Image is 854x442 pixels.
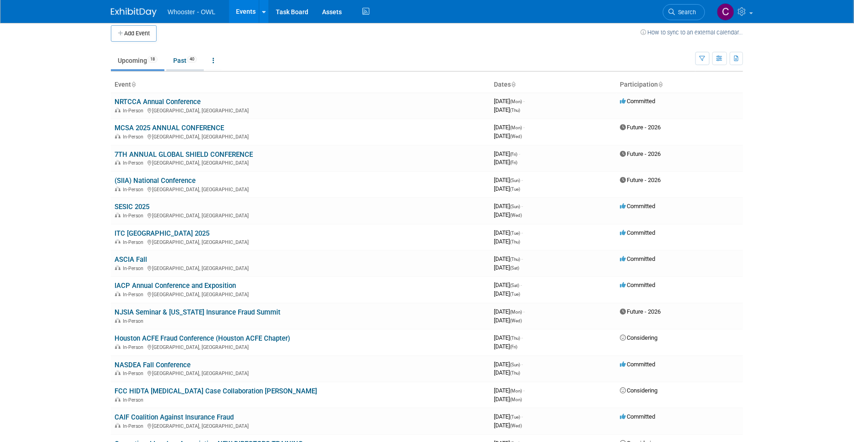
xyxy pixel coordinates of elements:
[510,370,520,376] span: (Thu)
[115,160,120,165] img: In-Person Event
[521,177,523,183] span: -
[115,159,487,166] div: [GEOGRAPHIC_DATA], [GEOGRAPHIC_DATA]
[510,336,520,341] span: (Thu)
[510,309,522,315] span: (Mon)
[658,81,663,88] a: Sort by Participation Type
[494,290,520,297] span: [DATE]
[510,134,522,139] span: (Wed)
[494,317,522,324] span: [DATE]
[115,264,487,271] div: [GEOGRAPHIC_DATA], [GEOGRAPHIC_DATA]
[115,361,191,369] a: NASDEA Fall Conference
[510,283,519,288] span: (Sat)
[510,414,520,420] span: (Tue)
[166,52,204,69] a: Past40
[123,134,146,140] span: In-Person
[115,185,487,193] div: [GEOGRAPHIC_DATA], [GEOGRAPHIC_DATA]
[115,308,280,316] a: NJSIA Seminar & [US_STATE] Insurance Fraud Summit
[115,134,120,138] img: In-Person Event
[168,8,215,16] span: Whooster - OWL
[620,308,661,315] span: Future - 2026
[115,177,196,185] a: (SIIA) National Conference
[115,413,234,421] a: CAIF Coalition Against Insurance Fraud
[494,282,522,288] span: [DATE]
[115,397,120,402] img: In-Person Event
[494,255,523,262] span: [DATE]
[111,77,490,93] th: Event
[510,397,522,402] span: (Mon)
[511,81,515,88] a: Sort by Start Date
[494,396,522,403] span: [DATE]
[115,255,147,264] a: ASCIA Fall
[510,257,520,262] span: (Thu)
[521,255,523,262] span: -
[494,177,523,183] span: [DATE]
[187,56,197,63] span: 40
[620,124,661,131] span: Future - 2026
[521,334,523,341] span: -
[617,77,743,93] th: Participation
[494,343,517,350] span: [DATE]
[111,25,157,42] button: Add Event
[494,133,522,139] span: [DATE]
[115,387,317,395] a: FCC HIDTA [MEDICAL_DATA] Case Collaboration [PERSON_NAME]
[123,397,146,403] span: In-Person
[494,361,523,368] span: [DATE]
[490,77,617,93] th: Dates
[510,108,520,113] span: (Thu)
[620,361,656,368] span: Committed
[123,423,146,429] span: In-Person
[123,108,146,114] span: In-Person
[494,106,520,113] span: [DATE]
[620,413,656,420] span: Committed
[641,29,743,36] a: How to sync to an external calendar...
[510,178,520,183] span: (Sun)
[510,187,520,192] span: (Tue)
[510,318,522,323] span: (Wed)
[115,187,120,191] img: In-Person Event
[494,334,523,341] span: [DATE]
[510,292,520,297] span: (Tue)
[494,264,519,271] span: [DATE]
[510,362,520,367] span: (Sun)
[510,125,522,130] span: (Mon)
[115,239,120,244] img: In-Person Event
[523,387,525,394] span: -
[717,3,734,21] img: Clare Louise Southcombe
[510,204,520,209] span: (Sun)
[115,213,120,217] img: In-Person Event
[620,387,658,394] span: Considering
[620,282,656,288] span: Committed
[494,229,523,236] span: [DATE]
[115,369,487,376] div: [GEOGRAPHIC_DATA], [GEOGRAPHIC_DATA]
[111,52,164,69] a: Upcoming18
[521,361,523,368] span: -
[123,370,146,376] span: In-Person
[123,292,146,298] span: In-Person
[620,334,658,341] span: Considering
[620,177,661,183] span: Future - 2026
[520,282,522,288] span: -
[620,150,661,157] span: Future - 2026
[510,388,522,393] span: (Mon)
[523,308,525,315] span: -
[115,344,120,349] img: In-Person Event
[494,98,525,105] span: [DATE]
[620,203,656,210] span: Committed
[115,282,236,290] a: IACP Annual Conference and Exposition
[523,98,525,105] span: -
[494,211,522,218] span: [DATE]
[663,4,705,20] a: Search
[494,203,523,210] span: [DATE]
[123,213,146,219] span: In-Person
[123,187,146,193] span: In-Person
[510,231,520,236] span: (Tue)
[510,152,517,157] span: (Fri)
[115,423,120,428] img: In-Person Event
[510,265,519,271] span: (Sat)
[111,8,157,17] img: ExhibitDay
[115,292,120,296] img: In-Person Event
[494,422,522,429] span: [DATE]
[510,160,517,165] span: (Fri)
[521,229,523,236] span: -
[115,124,224,132] a: MCSA 2025 ANNUAL CONFERENCE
